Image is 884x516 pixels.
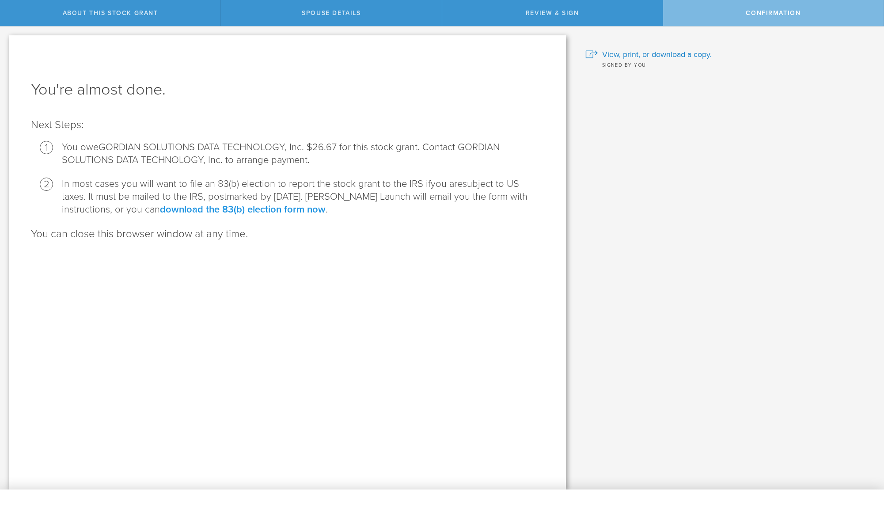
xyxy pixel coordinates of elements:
[62,141,99,153] span: You owe
[31,79,544,100] h1: You're almost done.
[31,118,544,132] p: Next Steps:
[31,227,544,241] p: You can close this browser window at any time.
[431,178,463,190] span: you are
[602,49,712,60] span: View, print, or download a copy.
[526,9,579,17] span: Review & Sign
[746,9,801,17] span: Confirmation
[62,141,544,167] li: GORDIAN SOLUTIONS DATA TECHNOLOGY, Inc. $26.67 for this stock grant. Contact GORDIAN SOLUTIONS DA...
[840,447,884,489] iframe: Chat Widget
[302,9,360,17] span: Spouse Details
[585,60,871,69] div: Signed by you
[160,204,326,215] a: download the 83(b) election form now
[62,178,544,216] li: In most cases you will want to file an 83(b) election to report the stock grant to the IRS if sub...
[63,9,158,17] span: About this stock grant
